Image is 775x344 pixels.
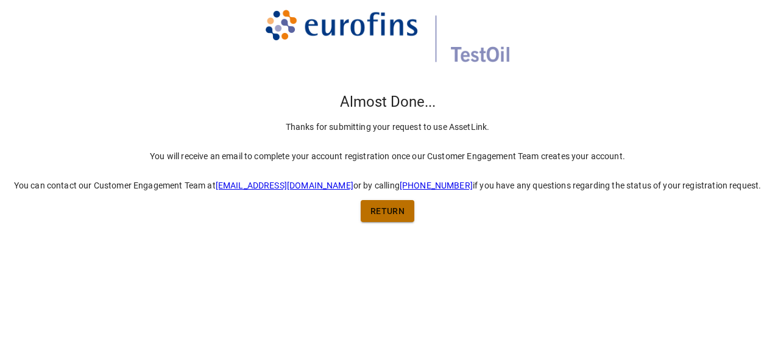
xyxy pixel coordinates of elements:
span: return [370,204,405,219]
p: You will receive an email to complete your account registration once our Customer Engagement Team... [150,150,625,162]
a: [EMAIL_ADDRESS][DOMAIN_NAME] [216,181,353,190]
img: Eurofins TestOil Logo [266,10,509,93]
a: [PHONE_NUMBER] [400,181,473,190]
button: return [361,200,414,223]
p: Thanks for submitting your request to use AssetLink. [286,121,490,133]
p: You can contact our Customer Engagement Team at or by calling if you have any questions regarding... [14,179,762,192]
h1: Almost Done... [340,93,436,112]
